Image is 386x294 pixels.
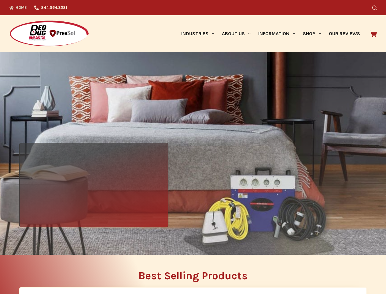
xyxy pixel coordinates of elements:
[9,20,89,47] img: Prevsol/Bed Bug Heat Doctor
[177,15,364,52] nav: Primary
[19,270,367,281] h2: Best Selling Products
[255,15,299,52] a: Information
[218,15,254,52] a: About Us
[299,15,325,52] a: Shop
[177,15,218,52] a: Industries
[325,15,364,52] a: Our Reviews
[372,6,377,10] button: Search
